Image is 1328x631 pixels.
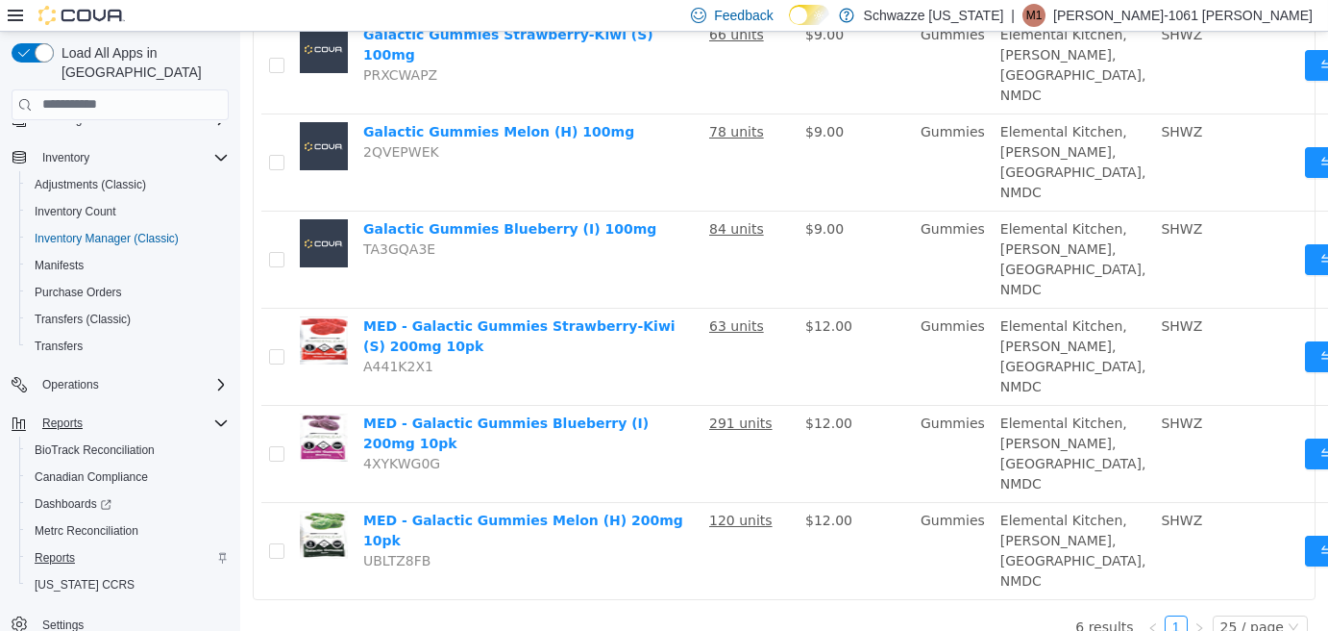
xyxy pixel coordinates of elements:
[4,144,236,171] button: Inventory
[19,279,236,306] button: Purchase Orders
[60,285,108,333] img: MED - Galactic Gummies Strawberry-Kiwi (S) 200mg 10pk hero shot
[565,384,612,399] span: $12.00
[1047,590,1059,603] i: icon: down
[35,442,155,458] span: BioTrack Reconciliation
[1026,4,1043,27] span: M1
[42,377,99,392] span: Operations
[27,466,156,489] a: Canadian Compliance
[673,180,752,277] td: Gummies
[27,200,124,223] a: Inventory Count
[19,252,236,279] button: Manifests
[27,519,146,543] a: Metrc Reconciliation
[19,517,236,544] button: Metrc Reconciliation
[35,412,229,435] span: Reports
[35,312,131,327] span: Transfers (Classic)
[469,189,524,205] u: 84 units
[1011,4,1015,27] p: |
[60,90,108,139] img: Galactic Gummies Melon (H) 100mg placeholder
[19,333,236,360] button: Transfers
[565,92,603,108] span: $9.00
[1065,407,1153,438] button: icon: swapMove
[19,464,236,491] button: Canadian Compliance
[921,481,962,496] span: SHWZ
[123,189,416,205] a: Galactic Gummies Blueberry (I) 100mg
[27,492,119,516] a: Dashboards
[925,585,947,606] a: 1
[4,410,236,437] button: Reports
[565,481,612,496] span: $12.00
[27,439,229,462] span: BioTrack Reconciliation
[27,254,91,277] a: Manifests
[35,496,111,512] span: Dashboards
[35,550,75,566] span: Reports
[947,584,971,607] li: Next Page
[953,591,965,602] i: icon: right
[907,591,919,602] i: icon: left
[35,177,146,192] span: Adjustments (Classic)
[673,83,752,180] td: Gummies
[35,285,122,300] span: Purchase Orders
[27,281,130,304] a: Purchase Orders
[123,384,408,419] a: MED - Galactic Gummies Blueberry (I) 200mg 10pk
[469,481,532,496] u: 120 units
[38,6,125,25] img: Cova
[1065,18,1153,49] button: icon: swapMove
[27,546,229,569] span: Reports
[35,339,83,354] span: Transfers
[27,335,90,358] a: Transfers
[35,523,138,539] span: Metrc Reconciliation
[123,521,190,537] span: UBLTZ8FB
[35,469,148,485] span: Canadian Compliance
[760,481,906,557] span: Elemental Kitchen, [PERSON_NAME], [GEOGRAPHIC_DATA], NMDC
[921,384,962,399] span: SHWZ
[19,544,236,571] button: Reports
[60,382,108,430] img: MED - Galactic Gummies Blueberry (I) 200mg 10pk hero shot
[19,225,236,252] button: Inventory Manager (Classic)
[35,373,107,396] button: Operations
[19,437,236,464] button: BioTrack Reconciliation
[123,210,195,225] span: TA3GQA3E
[123,481,443,517] a: MED - Galactic Gummies Melon (H) 200mg 10pk
[27,519,229,543] span: Metrc Reconciliation
[469,287,524,302] u: 63 units
[789,25,790,26] span: Dark Mode
[27,335,229,358] span: Transfers
[123,287,435,322] a: MED - Galactic Gummies Strawberry-Kiwi (S) 200mg 10pk
[123,327,193,342] span: A441K2X1
[1022,4,1045,27] div: Martin-1061 Barela
[35,146,229,169] span: Inventory
[123,36,197,51] span: PRXCWAPZ
[1065,504,1153,535] button: icon: swapMove
[1065,310,1153,341] button: icon: swapMove
[123,424,200,440] span: 4XYKWG0G
[673,277,752,374] td: Gummies
[35,231,179,246] span: Inventory Manager (Classic)
[673,374,752,471] td: Gummies
[19,198,236,225] button: Inventory Count
[123,113,199,128] span: 2QVEPWEK
[673,471,752,568] td: Gummies
[35,373,229,396] span: Operations
[469,384,532,399] u: 291 units
[54,43,229,82] span: Load All Apps in [GEOGRAPHIC_DATA]
[565,189,603,205] span: $9.00
[27,227,186,250] a: Inventory Manager (Classic)
[901,584,924,607] li: Previous Page
[27,227,229,250] span: Inventory Manager (Classic)
[760,287,906,363] span: Elemental Kitchen, [PERSON_NAME], [GEOGRAPHIC_DATA], NMDC
[27,308,229,331] span: Transfers (Classic)
[27,466,229,489] span: Canadian Compliance
[27,173,229,196] span: Adjustments (Classic)
[835,584,893,607] li: 6 results
[760,384,906,460] span: Elemental Kitchen, [PERSON_NAME], [GEOGRAPHIC_DATA], NMDC
[35,146,97,169] button: Inventory
[19,171,236,198] button: Adjustments (Classic)
[980,585,1044,606] div: 25 / page
[19,491,236,517] a: Dashboards
[924,584,947,607] li: 1
[921,189,962,205] span: SHWZ
[27,308,138,331] a: Transfers (Classic)
[27,200,229,223] span: Inventory Count
[27,281,229,304] span: Purchase Orders
[60,188,108,236] img: Galactic Gummies Blueberry (I) 100mg placeholder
